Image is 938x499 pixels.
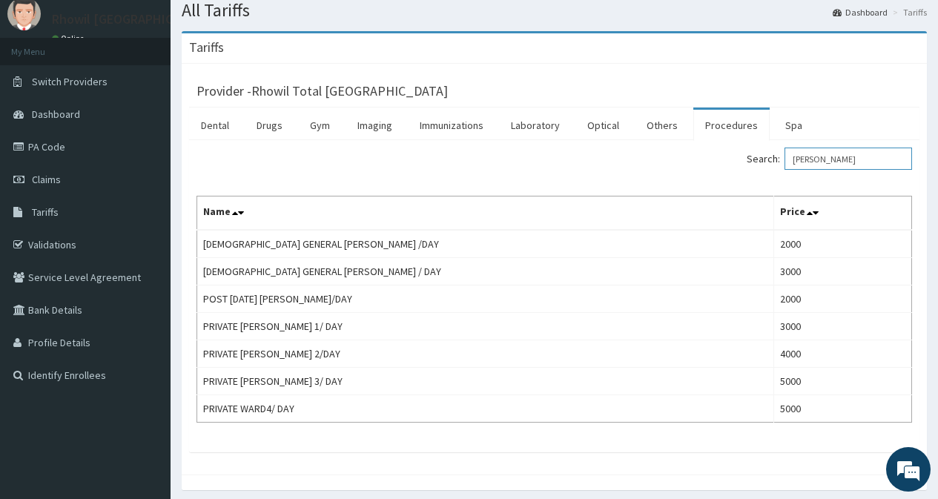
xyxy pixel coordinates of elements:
div: Chat with us now [77,83,249,102]
td: 3000 [773,258,911,285]
td: POST [DATE] [PERSON_NAME]/DAY [197,285,774,313]
input: Search: [785,148,912,170]
td: PRIVATE [PERSON_NAME] 1/ DAY [197,313,774,340]
p: Rhowil [GEOGRAPHIC_DATA] [52,13,216,26]
a: Laboratory [499,110,572,141]
a: Optical [575,110,631,141]
td: 5000 [773,368,911,395]
a: Gym [298,110,342,141]
td: [DEMOGRAPHIC_DATA] GENERAL [PERSON_NAME] /DAY [197,230,774,258]
h1: All Tariffs [182,1,927,20]
td: 3000 [773,313,911,340]
th: Price [773,196,911,231]
td: 4000 [773,340,911,368]
a: Spa [773,110,814,141]
span: Tariffs [32,205,59,219]
img: d_794563401_company_1708531726252_794563401 [27,74,60,111]
td: PRIVATE WARD4/ DAY [197,395,774,423]
span: Claims [32,173,61,186]
td: [DEMOGRAPHIC_DATA] GENERAL [PERSON_NAME] / DAY [197,258,774,285]
th: Name [197,196,774,231]
a: Imaging [346,110,404,141]
h3: Tariffs [189,41,224,54]
a: Procedures [693,110,770,141]
td: PRIVATE [PERSON_NAME] 3/ DAY [197,368,774,395]
h3: Provider - Rhowil Total [GEOGRAPHIC_DATA] [196,85,448,98]
td: 2000 [773,285,911,313]
a: Drugs [245,110,294,141]
span: Switch Providers [32,75,108,88]
label: Search: [747,148,912,170]
span: We're online! [86,153,205,303]
td: 2000 [773,230,911,258]
a: Immunizations [408,110,495,141]
li: Tariffs [889,6,927,19]
a: Online [52,33,87,44]
a: Others [635,110,690,141]
div: Minimize live chat window [243,7,279,43]
textarea: Type your message and hit 'Enter' [7,337,283,389]
a: Dashboard [833,6,888,19]
span: Dashboard [32,108,80,121]
td: 5000 [773,395,911,423]
td: PRIVATE [PERSON_NAME] 2/DAY [197,340,774,368]
a: Dental [189,110,241,141]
